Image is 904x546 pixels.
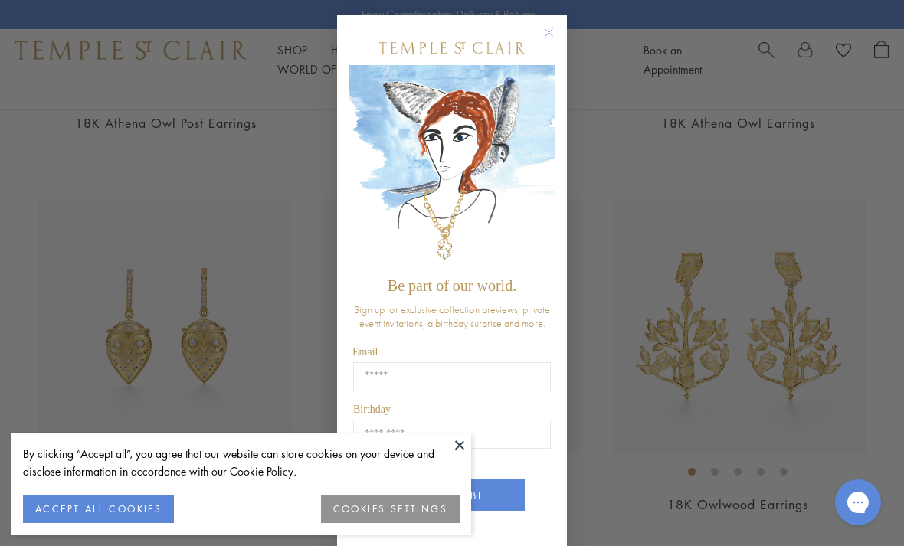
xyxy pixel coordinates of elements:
img: c4a9eb12-d91a-4d4a-8ee0-386386f4f338.jpeg [349,65,555,270]
span: Sign up for exclusive collection previews, private event invitations, a birthday surprise and more. [354,302,550,330]
span: Birthday [353,404,391,415]
button: ACCEPT ALL COOKIES [23,495,174,523]
div: By clicking “Accept all”, you agree that our website can store cookies on your device and disclos... [23,445,460,480]
img: Temple St. Clair [379,42,525,54]
button: Close dialog [547,31,566,50]
span: Be part of our world. [388,277,516,294]
span: Email [352,346,378,358]
button: COOKIES SETTINGS [321,495,460,523]
input: Email [353,362,551,391]
iframe: Gorgias live chat messenger [827,474,889,531]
